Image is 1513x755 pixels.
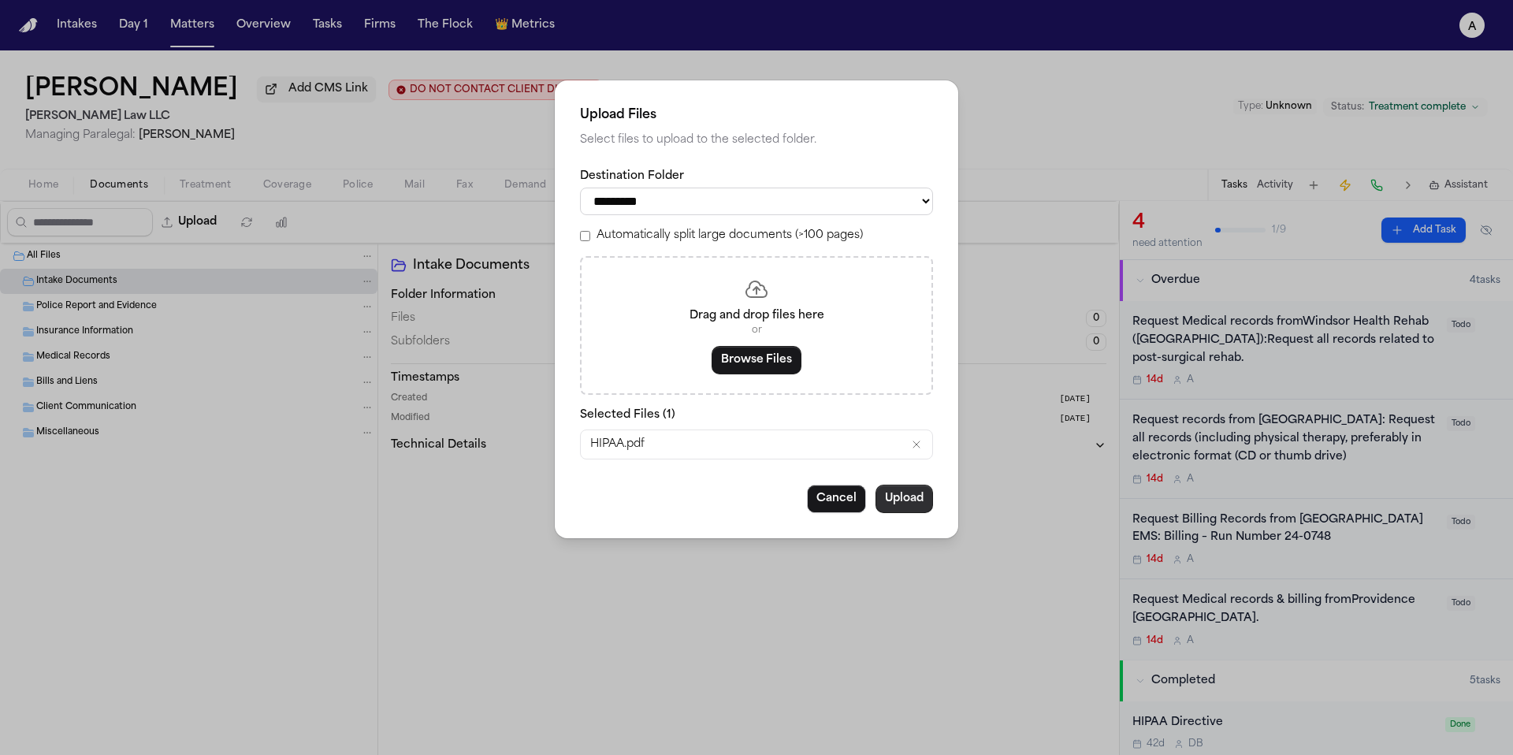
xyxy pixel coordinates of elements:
[580,169,933,184] label: Destination Folder
[600,308,913,324] p: Drag and drop files here
[600,324,913,337] p: or
[712,346,801,374] button: Browse Files
[580,106,933,125] h2: Upload Files
[807,485,866,513] button: Cancel
[590,437,645,452] span: HIPAA.pdf
[597,228,863,244] label: Automatically split large documents (>100 pages)
[580,131,933,150] p: Select files to upload to the selected folder.
[580,407,933,423] p: Selected Files ( 1 )
[875,485,933,513] button: Upload
[910,438,923,451] button: Remove HIPAA.pdf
